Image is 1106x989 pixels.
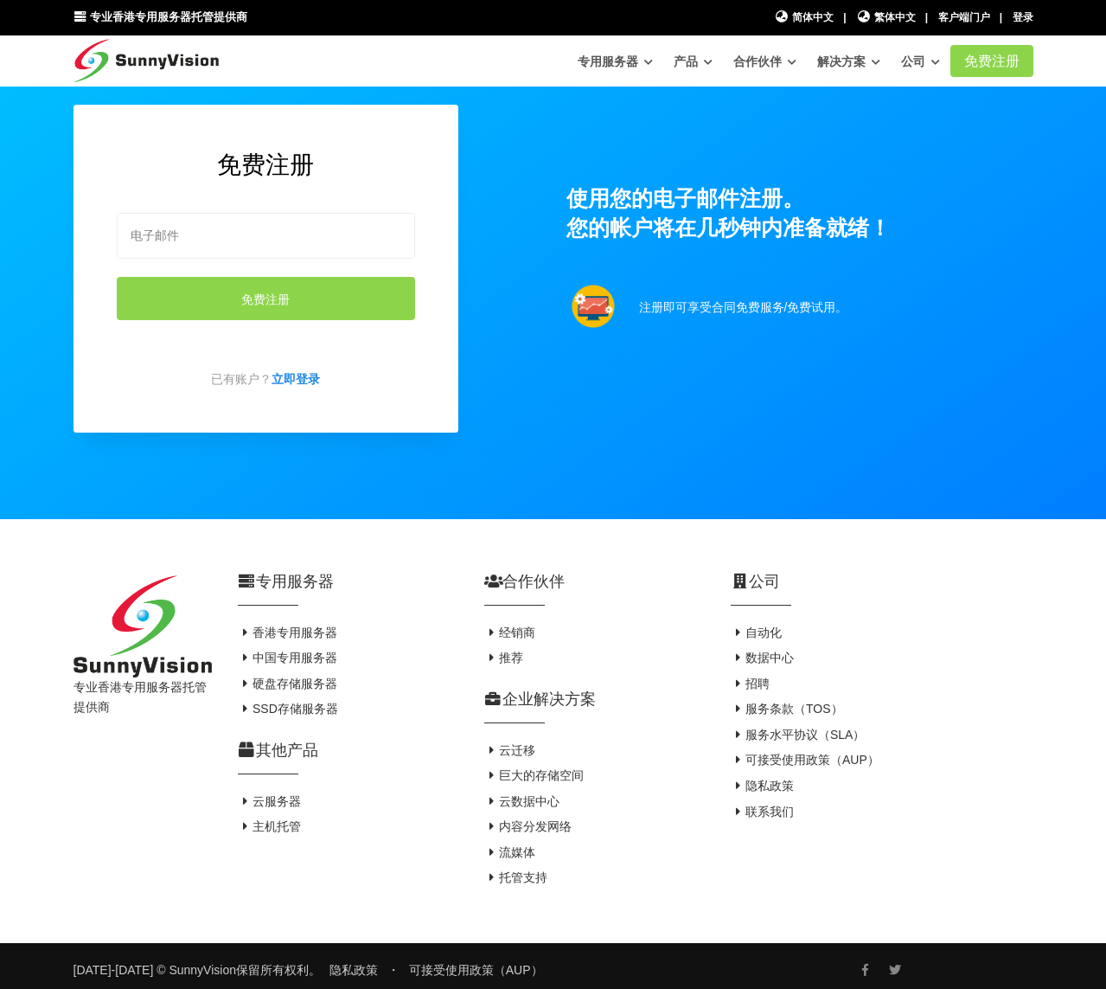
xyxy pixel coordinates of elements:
img: support.png [572,285,615,328]
font: 专业香港专用服务器托管提供商 [74,680,207,713]
a: 自动化 [731,626,783,639]
a: 隐私政策 [329,963,378,977]
font: 招聘 [745,677,770,690]
a: 巨大的存储空间 [484,768,585,782]
font: 联系我们 [745,805,794,819]
font: 专用服务器 [578,55,638,68]
a: 云数据中心 [484,794,560,808]
font: ・ [387,963,400,977]
a: 简体中文 [775,10,834,26]
font: 云数据中心 [499,794,559,808]
font: 合作伙伴 [502,573,565,590]
font: 公司 [749,573,780,590]
a: 合作伙伴 [733,46,796,77]
a: 客户端门户 [938,11,990,23]
button: 免费注册 [117,277,415,320]
font: 主机托管 [253,819,301,833]
font: 企业解决方案 [502,690,596,708]
a: 繁体中文 [856,10,916,26]
font: 中国专用服务器 [253,651,337,665]
font: | [1000,11,1002,23]
a: 可接受使用政策（AUP） [731,753,879,767]
font: 流媒体 [499,845,535,859]
font: 合作伙伴 [733,55,782,68]
font: 专业香港专用服务器托管提供商 [90,10,247,23]
font: 。 [309,963,321,977]
font: 内容分发网络 [499,819,572,833]
font: 免费注册 [241,292,290,305]
a: [DATE]-[DATE] © SunnyVision [74,963,237,977]
font: 可接受使用政策（AUP） [745,753,879,767]
a: 流媒体 [484,845,536,859]
font: 繁体中文 [874,11,916,23]
font: | [843,11,846,23]
font: 服务水平协议（SLA） [745,728,865,742]
a: 服务条款（TOS） [731,702,843,716]
a: 硬盘存储服务器 [238,677,338,690]
font: 自动化 [745,626,782,639]
a: 经销商 [484,626,536,639]
input: 电子邮件 [117,213,415,259]
font: 经销商 [499,626,535,639]
font: 托管支持 [499,870,547,884]
a: 免费注册 [950,45,1033,77]
img: 阳光威视有限公司 [74,575,212,678]
font: 其他产品 [256,742,318,759]
font: 推荐 [499,651,523,665]
font: 免费注册 [217,151,314,178]
a: 中国专用服务器 [238,651,338,665]
a: 内容分发网络 [484,819,572,833]
a: 解决方案 [817,46,880,77]
a: 登录 [1013,11,1033,23]
font: SSD存储服务器 [253,702,338,716]
a: 隐私政策 [731,779,795,793]
a: 云迁移 [484,743,536,757]
font: 已有账户？ [211,372,272,386]
font: 简体中文 [792,11,834,23]
a: 托管支持 [484,870,548,884]
font: 注册即可享受合同免费服务/免费试用。 [639,300,848,314]
a: 专用服务器 [578,46,653,77]
font: 数据中心 [745,651,794,665]
font: 公司 [901,55,925,68]
font: 香港专用服务器 [253,626,337,639]
font: 硬盘存储服务器 [253,677,337,690]
a: 产品 [674,46,713,77]
a: 主机托管 [238,819,302,833]
font: 隐私政策 [745,779,794,793]
font: 保留所有权利 [236,963,309,977]
font: 云服务器 [253,794,301,808]
font: 云迁移 [499,743,535,757]
a: 服务水平协议（SLA） [731,728,866,742]
font: 专用服务器 [256,573,334,590]
font: 服务条款（TOS） [745,702,843,716]
a: 香港专用服务器 [238,626,338,639]
a: 推荐 [484,651,524,665]
a: 招聘 [731,677,770,690]
a: 联系我们 [731,805,795,819]
font: 使用您的电子邮件注册。 [566,187,804,210]
font: 巨大的存储空间 [499,768,584,782]
font: 产品 [674,55,698,68]
font: | [925,11,928,23]
a: SSD存储服务器 [238,702,338,716]
a: 公司 [901,46,940,77]
a: 可接受使用政策（AUP） [409,963,543,977]
a: 立即登录 [272,372,320,386]
font: 您的帐户将在几秒钟内准备就绪！ [566,216,891,240]
a: 数据中心 [731,651,795,665]
font: 免费注册 [964,54,1020,68]
a: 云服务器 [238,794,302,808]
font: 解决方案 [817,55,866,68]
